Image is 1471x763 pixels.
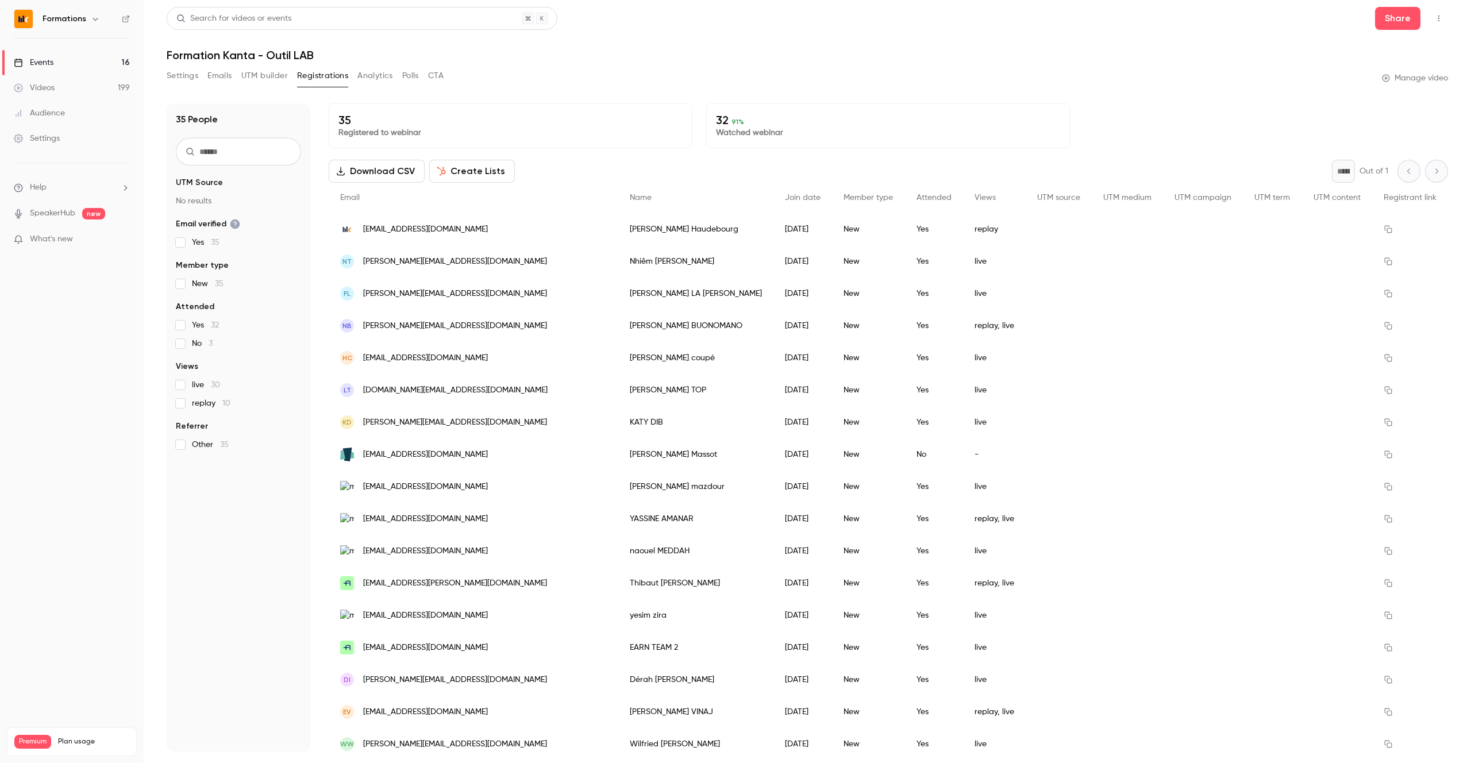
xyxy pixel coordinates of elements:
div: New [832,728,904,760]
span: Help [30,182,47,194]
span: 35 [215,280,224,288]
img: myexpertidf.fr [340,513,354,525]
span: [PERSON_NAME][EMAIL_ADDRESS][DOMAIN_NAME] [363,674,547,686]
span: DI [344,675,351,685]
div: replay, live [963,567,1026,599]
div: Yes [905,567,963,599]
span: UTM content [1314,194,1361,202]
div: New [832,599,904,631]
div: [DATE] [773,503,832,535]
span: New [192,278,224,290]
span: 10 [222,399,230,407]
div: Yes [905,245,963,278]
div: live [963,374,1026,406]
div: YASSINE AMANAR [618,503,773,535]
iframe: Noticeable Trigger [116,234,130,245]
p: Out of 1 [1360,165,1388,177]
p: Watched webinar [716,127,1060,138]
span: hc [342,353,352,363]
div: - [963,438,1026,471]
span: 3 [209,340,213,348]
span: 35 [220,441,229,449]
div: Yes [905,278,963,310]
a: SpeakerHub [30,207,75,219]
div: New [832,438,904,471]
div: Yes [905,406,963,438]
button: Registrations [297,67,348,85]
div: New [832,213,904,245]
span: Email [340,194,360,202]
div: [DATE] [773,438,832,471]
div: [DATE] [773,599,832,631]
div: live [963,664,1026,696]
span: Email verified [176,218,240,230]
div: live [963,245,1026,278]
div: [DATE] [773,471,832,503]
div: New [832,310,904,342]
span: Attended [917,194,952,202]
div: Yes [905,342,963,374]
span: Registrant link [1384,194,1437,202]
div: live [963,631,1026,664]
div: [DATE] [773,342,832,374]
div: live [963,278,1026,310]
div: [DATE] [773,567,832,599]
span: Other [192,439,229,450]
div: Settings [14,133,60,144]
div: live [963,471,1026,503]
span: [EMAIL_ADDRESS][DOMAIN_NAME] [363,545,488,557]
div: [DATE] [773,245,832,278]
div: New [832,664,904,696]
span: Member type [176,260,229,271]
div: [PERSON_NAME] mazdour [618,471,773,503]
span: [EMAIL_ADDRESS][DOMAIN_NAME] [363,513,488,525]
span: [EMAIL_ADDRESS][DOMAIN_NAME] [363,481,488,493]
span: [EMAIL_ADDRESS][PERSON_NAME][DOMAIN_NAME] [363,577,547,589]
span: NT [342,256,352,267]
a: Manage video [1382,72,1448,84]
img: 120-pour-cent.fr [340,448,354,461]
div: New [832,503,904,535]
div: live [963,406,1026,438]
div: New [832,567,904,599]
h6: Formations [43,13,86,25]
button: UTM builder [241,67,288,85]
div: Yes [905,374,963,406]
div: [PERSON_NAME] BUONOMANO [618,310,773,342]
span: 32 [211,321,219,329]
img: earn.fr [340,576,354,590]
img: Formations [14,10,33,28]
span: Join date [785,194,821,202]
div: Thibaut [PERSON_NAME] [618,567,773,599]
span: [DOMAIN_NAME][EMAIL_ADDRESS][DOMAIN_NAME] [363,384,548,396]
div: [DATE] [773,213,832,245]
section: facet-groups [176,177,301,450]
span: Views [975,194,996,202]
span: Attended [176,301,214,313]
div: [PERSON_NAME] TOP [618,374,773,406]
div: replay, live [963,503,1026,535]
div: replay, live [963,696,1026,728]
button: Create Lists [429,160,515,183]
span: Yes [192,319,219,331]
div: Yes [905,310,963,342]
img: kanta.fr [340,222,354,236]
button: CTA [428,67,444,85]
div: Yes [905,664,963,696]
div: yesim zira [618,599,773,631]
span: [PERSON_NAME][EMAIL_ADDRESS][DOMAIN_NAME] [363,738,547,750]
div: Dérah [PERSON_NAME] [618,664,773,696]
div: Yes [905,535,963,567]
div: Events [14,57,53,68]
button: Settings [167,67,198,85]
div: [DATE] [773,310,832,342]
span: lT [344,385,351,395]
div: Nhiêm [PERSON_NAME] [618,245,773,278]
button: Analytics [357,67,393,85]
span: [EMAIL_ADDRESS][DOMAIN_NAME] [363,706,488,718]
span: Premium [14,735,51,749]
div: No [905,438,963,471]
span: UTM Source [176,177,223,188]
span: UTM medium [1103,194,1152,202]
div: [PERSON_NAME] coupé [618,342,773,374]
